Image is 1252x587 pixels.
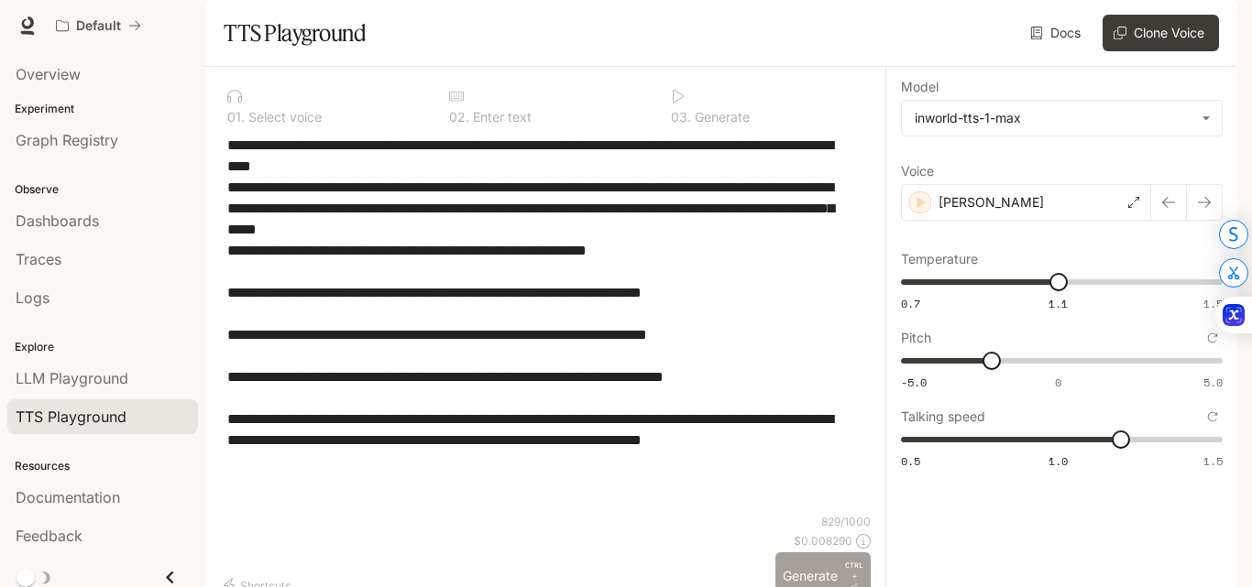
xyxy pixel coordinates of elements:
p: [PERSON_NAME] [939,193,1044,212]
span: 1.5 [1203,453,1223,469]
p: 829 / 1000 [821,514,871,529]
span: 1.1 [1049,296,1068,311]
p: Talking speed [901,410,985,423]
p: Voice [901,165,934,178]
button: Clone Voice [1103,15,1219,51]
p: Generate [691,111,750,124]
p: Model [901,81,939,93]
a: Docs [1027,15,1088,51]
span: 5.0 [1203,375,1223,390]
button: Reset to default [1203,407,1223,427]
span: 0.5 [901,453,920,469]
span: 0.7 [901,296,920,311]
span: 1.0 [1049,453,1068,469]
p: Pitch [901,332,931,344]
p: Default [76,18,121,34]
div: inworld-tts-1-max [915,109,1192,127]
span: 0 [1055,375,1061,390]
p: 0 1 . [227,111,245,124]
p: Temperature [901,253,978,266]
p: Select voice [245,111,322,124]
p: 0 3 . [671,111,691,124]
p: Enter text [469,111,532,124]
p: $ 0.008290 [794,533,852,549]
p: CTRL + [845,560,863,582]
h1: TTS Playground [224,15,366,51]
button: All workspaces [48,7,149,44]
p: 0 2 . [449,111,469,124]
span: 1.5 [1203,296,1223,311]
button: Reset to default [1203,328,1223,348]
div: inworld-tts-1-max [902,101,1222,136]
span: -5.0 [901,375,927,390]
